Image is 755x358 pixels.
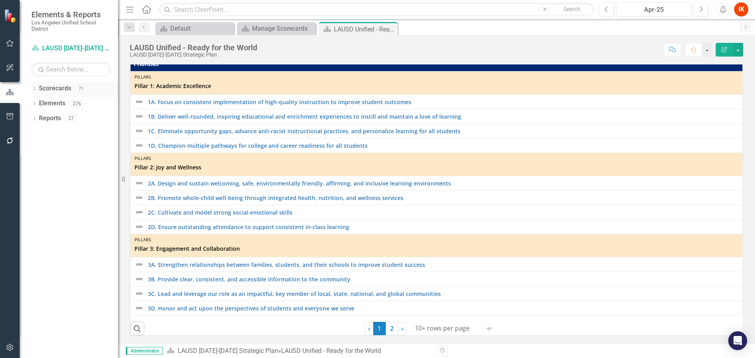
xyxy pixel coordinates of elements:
[131,257,743,272] td: Double-Click to Edit Right Click for Context Menu
[134,222,144,231] img: Not Defined
[131,301,743,316] td: Double-Click to Edit Right Click for Context Menu
[31,62,110,76] input: Search Below...
[148,114,738,119] a: 1B. Deliver well-rounded, inspiring educational and enrichment experiences to instill and maintai...
[131,72,743,95] td: Double-Click to Edit
[734,2,748,17] button: IK
[131,191,743,205] td: Double-Click to Edit Right Click for Context Menu
[131,124,743,138] td: Double-Click to Edit Right Click for Context Menu
[148,276,738,282] a: 3B. Provide clear, consistent, and accessible information to the community
[134,289,144,298] img: Not Defined
[148,143,738,149] a: 1D. Champion multiple pathways for college and career readiness for all students
[552,4,591,15] button: Search
[134,97,144,106] img: Not Defined
[131,234,743,257] td: Double-Click to Edit
[386,322,398,335] a: 2
[134,245,738,253] span: Pillar 3: Engagement and Collaboration
[31,19,110,32] small: Los Angeles Unified School District
[167,347,431,356] div: »
[148,224,738,230] a: 2D. Ensure outstanding attendance to support consistent in-class learning
[131,205,743,220] td: Double-Click to Edit Right Click for Context Menu
[134,155,738,162] div: Pillars
[134,260,144,269] img: Not Defined
[619,5,689,15] div: Apr-25
[148,99,738,105] a: 1A. Focus on consistent implementation of high-quality instruction to improve student outcomes
[31,10,110,19] span: Elements & Reports
[75,85,88,92] div: 71
[39,114,61,123] a: Reports
[131,153,743,176] td: Double-Click to Edit
[252,24,314,33] div: Manage Scorecards
[134,112,144,121] img: Not Defined
[178,347,278,354] a: LAUSD [DATE]-[DATE] Strategic Plan
[131,220,743,234] td: Double-Click to Edit Right Click for Context Menu
[69,100,85,107] div: 276
[368,324,370,333] span: ‹
[728,331,747,350] div: Open Intercom Messenger
[131,109,743,124] td: Double-Click to Edit Right Click for Context Menu
[401,324,403,333] span: ›
[126,347,163,355] span: Administrator
[4,9,18,23] img: ClearPoint Strategy
[130,52,257,58] div: LAUSD [DATE]-[DATE] Strategic Plan
[148,180,738,186] a: 2A. Design and sustain welcoming, safe, environmentally friendly, affirming, and inclusive learni...
[134,126,144,136] img: Not Defined
[134,163,738,171] span: Pillar 2: Joy and Wellness
[134,74,738,80] div: Pillars
[148,209,738,215] a: 2C. Cultivate and model strong social-emotional skills
[131,272,743,286] td: Double-Click to Edit Right Click for Context Menu
[134,237,738,243] div: Pillars
[148,195,738,201] a: 2B. Promote whole-child well-being through integrated health, nutrition, and wellness services
[170,24,232,33] div: Default
[148,305,738,311] a: 3D. Honor and act upon the perspectives of students and everyone we serve
[334,24,396,34] div: LAUSD Unified - Ready for the World
[130,43,257,52] div: LAUSD Unified - Ready for the World
[616,2,692,17] button: Apr-25
[65,115,77,122] div: 27
[131,176,743,191] td: Double-Click to Edit Right Click for Context Menu
[134,141,144,150] img: Not Defined
[131,95,743,109] td: Double-Click to Edit Right Click for Context Menu
[134,178,144,188] img: Not Defined
[148,262,738,268] a: 3A. Strengthen relationships between families, students, and their schools to improve student suc...
[281,347,381,354] div: LAUSD Unified - Ready for the World
[159,3,593,17] input: Search ClearPoint...
[134,82,738,90] span: Pillar 1: Academic Excellence
[134,303,144,313] img: Not Defined
[39,99,65,108] a: Elements
[148,128,738,134] a: 1C. Eliminate opportunity gaps, advance anti-racist instructional practices, and personalize lear...
[134,274,144,284] img: Not Defined
[373,322,386,335] span: 1
[239,24,314,33] a: Manage Scorecards
[131,286,743,301] td: Double-Click to Edit Right Click for Context Menu
[131,138,743,153] td: Double-Click to Edit Right Click for Context Menu
[157,24,232,33] a: Default
[39,84,71,93] a: Scorecards
[563,6,580,12] span: Search
[31,44,110,53] a: LAUSD [DATE]-[DATE] Strategic Plan
[134,207,144,217] img: Not Defined
[148,291,738,297] a: 3C. Lead and leverage our role as an impactful, key member of local, state, national, and global ...
[134,193,144,202] img: Not Defined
